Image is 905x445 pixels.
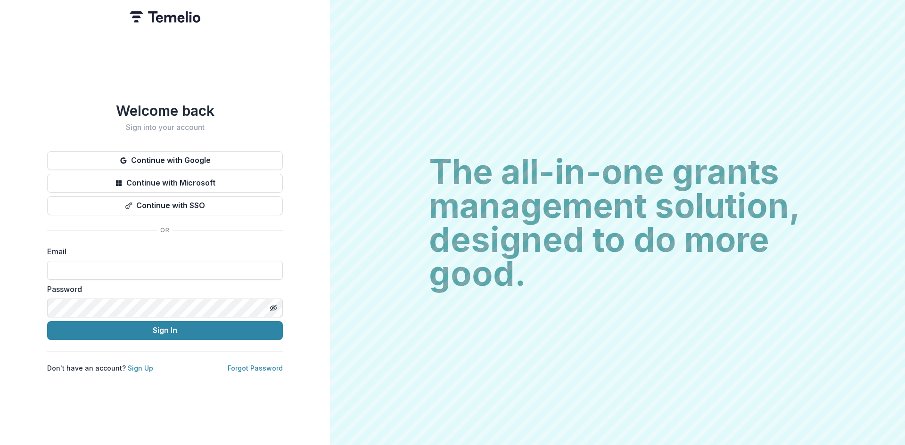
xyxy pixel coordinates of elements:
button: Continue with Google [47,151,283,170]
a: Sign Up [128,364,153,372]
p: Don't have an account? [47,363,153,373]
button: Toggle password visibility [266,300,281,316]
img: Temelio [130,11,200,23]
button: Continue with SSO [47,196,283,215]
a: Forgot Password [228,364,283,372]
h2: Sign into your account [47,123,283,132]
label: Email [47,246,277,257]
h1: Welcome back [47,102,283,119]
label: Password [47,283,277,295]
button: Continue with Microsoft [47,174,283,193]
button: Sign In [47,321,283,340]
